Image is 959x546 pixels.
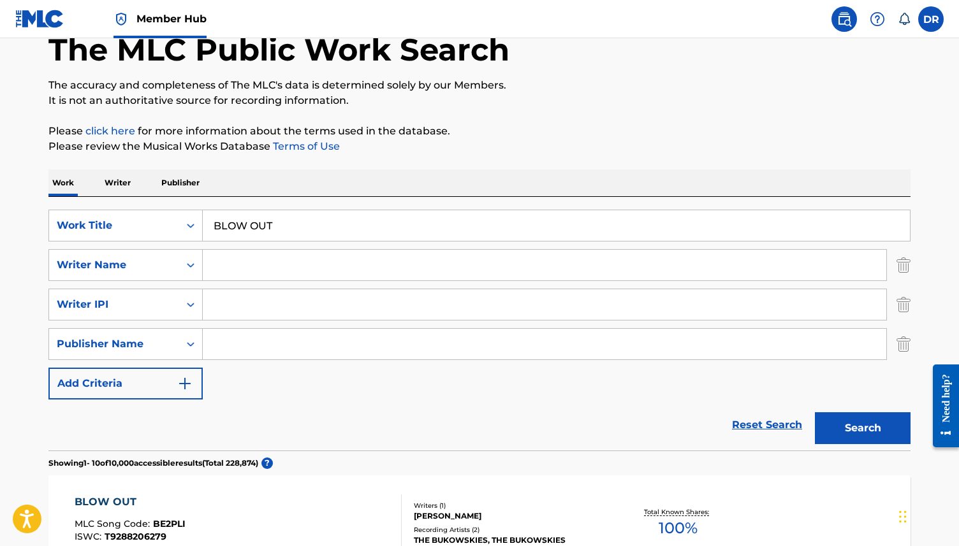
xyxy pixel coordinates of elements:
button: Add Criteria [48,368,203,399]
div: Help [865,6,890,32]
div: Work Title [57,218,172,233]
span: MLC Song Code : [75,518,153,529]
span: ? [261,457,273,469]
iframe: Chat Widget [895,485,959,546]
img: Delete Criterion [897,249,911,281]
div: Publisher Name [57,336,172,352]
button: Search [815,412,911,444]
iframe: Resource Center [923,354,959,457]
img: help [870,11,885,27]
img: Top Rightsholder [113,11,129,27]
div: THE BUKOWSKIES, THE BUKOWSKIES [414,535,606,546]
div: Notifications [898,13,911,25]
img: Delete Criterion [897,289,911,320]
img: MLC Logo [15,10,64,28]
div: Writer Name [57,257,172,273]
div: Drag [899,498,907,536]
span: BE2PLI [153,518,186,529]
p: Writer [101,169,135,196]
span: ISWC : [75,531,105,542]
a: Terms of Use [270,140,340,152]
div: Writer IPI [57,297,172,312]
form: Search Form [48,210,911,450]
p: Total Known Shares: [644,507,712,517]
span: T9288206279 [105,531,166,542]
p: Showing 1 - 10 of 10,000 accessible results (Total 228,874 ) [48,457,258,469]
img: Delete Criterion [897,328,911,360]
img: search [837,11,852,27]
p: Work [48,169,78,196]
p: It is not an authoritative source for recording information. [48,93,911,108]
a: Reset Search [726,411,809,439]
h1: The MLC Public Work Search [48,31,509,69]
div: Recording Artists ( 2 ) [414,525,606,535]
p: Please review the Musical Works Database [48,139,911,154]
p: The accuracy and completeness of The MLC's data is determined solely by our Members. [48,78,911,93]
div: BLOW OUT [75,494,186,510]
a: click here [85,125,135,137]
span: 100 % [659,517,698,540]
p: Publisher [157,169,203,196]
p: Please for more information about the terms used in the database. [48,124,911,139]
span: Member Hub [136,11,207,26]
div: [PERSON_NAME] [414,510,606,522]
img: 9d2ae6d4665cec9f34b9.svg [177,376,193,391]
div: User Menu [918,6,944,32]
a: Public Search [831,6,857,32]
div: Writers ( 1 ) [414,501,606,510]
